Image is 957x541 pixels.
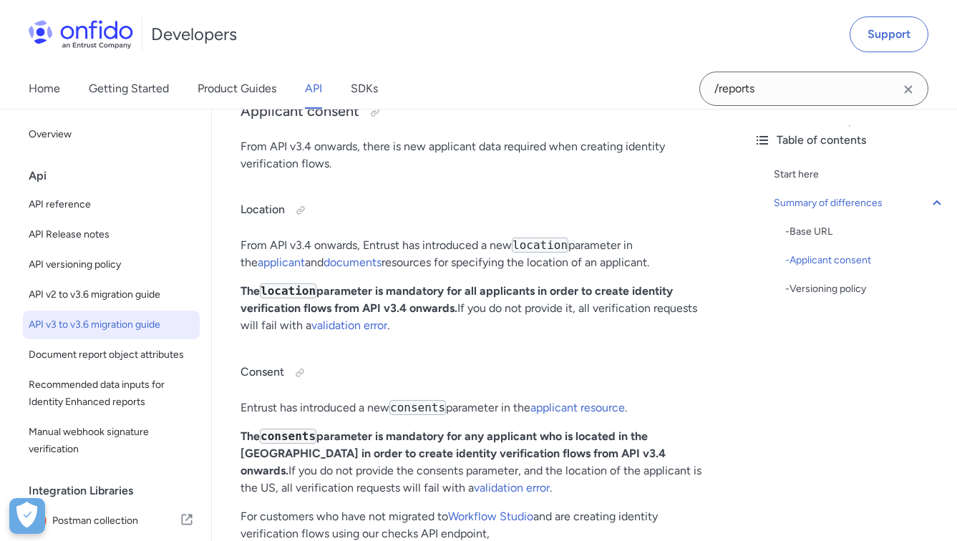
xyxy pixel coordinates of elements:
[258,255,305,269] a: applicant
[23,418,200,464] a: Manual webhook signature verification
[241,284,673,315] strong: The parameter is mandatory for all applicants in order to create identity verification flows from...
[151,23,237,46] h1: Developers
[774,195,946,212] a: Summary of differences
[900,81,917,98] svg: Clear search field button
[241,237,714,271] p: From API v3.4 onwards, Entrust has introduced a new parameter in the and resources for specifying...
[241,283,714,334] p: If you do not provide it, all verification requests will fail with a .
[474,481,550,494] a: validation error
[850,16,928,52] a: Support
[29,477,205,505] div: Integration Libraries
[305,69,322,109] a: API
[389,400,446,415] code: consents
[23,311,200,339] a: API v3 to v3.6 migration guide
[29,196,194,213] span: API reference
[260,283,316,298] code: location
[89,69,169,109] a: Getting Started
[198,69,276,109] a: Product Guides
[23,120,200,149] a: Overview
[241,199,714,222] h4: Location
[774,166,946,183] a: Start here
[29,316,194,333] span: API v3 to v3.6 migration guide
[699,72,928,106] input: Onfido search input field
[29,226,194,243] span: API Release notes
[512,238,568,253] code: location
[324,255,382,269] a: documents
[785,252,946,269] div: - Applicant consent
[754,132,946,149] div: Table of contents
[29,424,194,458] span: Manual webhook signature verification
[29,162,205,190] div: Api
[29,346,194,364] span: Document report object attributes
[785,281,946,298] a: -Versioning policy
[785,281,946,298] div: - Versioning policy
[241,429,666,477] strong: The parameter is mandatory for any applicant who is located in the [GEOGRAPHIC_DATA] in order to ...
[23,505,200,537] a: IconPostman collectionPostman collection
[785,223,946,240] div: - Base URL
[785,223,946,240] a: -Base URL
[241,101,714,124] h3: Applicant consent
[9,498,45,534] div: Cookie Preferences
[29,20,133,49] img: Onfido Logo
[351,69,378,109] a: SDKs
[530,401,625,414] a: applicant resource
[23,250,200,279] a: API versioning policy
[241,138,714,172] p: From API v3.4 onwards, there is new applicant data required when creating identity verification f...
[448,510,533,523] a: Workflow Studio
[23,341,200,369] a: Document report object attributes
[785,252,946,269] a: -Applicant consent
[29,286,194,303] span: API v2 to v3.6 migration guide
[29,126,194,143] span: Overview
[311,318,387,332] a: validation error
[23,190,200,219] a: API reference
[241,428,714,497] p: If you do not provide the consents parameter, and the location of the applicant is the US, all ve...
[241,399,714,416] p: Entrust has introduced a new parameter in the .
[52,511,180,531] span: Postman collection
[29,376,194,411] span: Recommended data inputs for Identity Enhanced reports
[23,220,200,249] a: API Release notes
[23,281,200,309] a: API v2 to v3.6 migration guide
[260,429,316,444] code: consents
[9,498,45,534] button: Open Preferences
[29,256,194,273] span: API versioning policy
[23,371,200,416] a: Recommended data inputs for Identity Enhanced reports
[241,361,714,384] h4: Consent
[29,69,60,109] a: Home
